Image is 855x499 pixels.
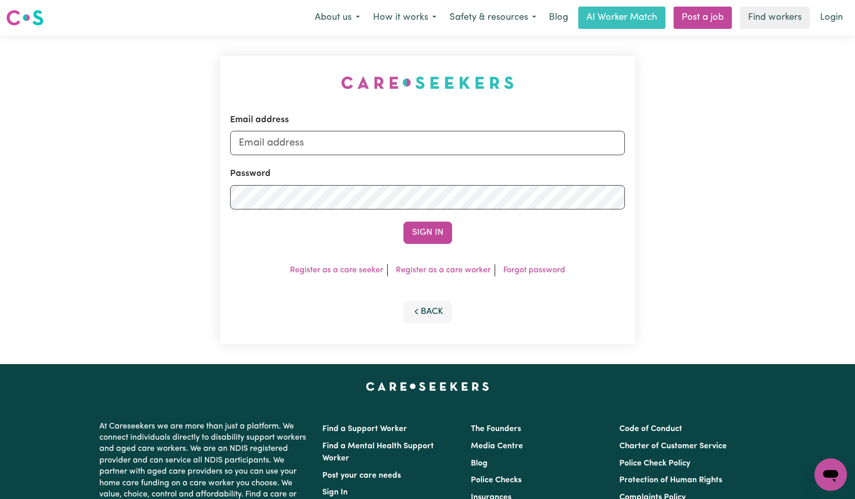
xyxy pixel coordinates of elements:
iframe: Button to launch messaging window [814,458,847,491]
a: Careseekers home page [366,382,489,390]
a: Code of Conduct [619,425,682,433]
label: Email address [230,114,289,127]
a: Forgot password [503,266,565,274]
a: Sign In [322,488,348,496]
a: Protection of Human Rights [619,476,722,484]
a: Login [814,7,849,29]
a: Find a Mental Health Support Worker [322,442,434,462]
a: Find workers [740,7,810,29]
button: How it works [366,7,443,28]
a: Police Check Policy [619,459,690,468]
button: About us [308,7,366,28]
a: Police Checks [471,476,522,484]
a: Register as a care worker [396,266,491,274]
a: Find a Support Worker [322,425,407,433]
a: Blog [471,459,488,468]
button: Sign In [403,222,452,244]
a: Blog [543,7,574,29]
a: Post a job [674,7,732,29]
a: AI Worker Match [578,7,665,29]
input: Email address [230,131,625,155]
a: Post your care needs [322,472,401,480]
a: The Founders [471,425,521,433]
a: Charter of Customer Service [619,442,727,450]
img: Careseekers logo [6,9,44,27]
a: Careseekers logo [6,6,44,29]
a: Media Centre [471,442,523,450]
a: Register as a care seeker [290,266,383,274]
button: Safety & resources [443,7,543,28]
button: Back [403,301,452,323]
label: Password [230,167,271,181]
